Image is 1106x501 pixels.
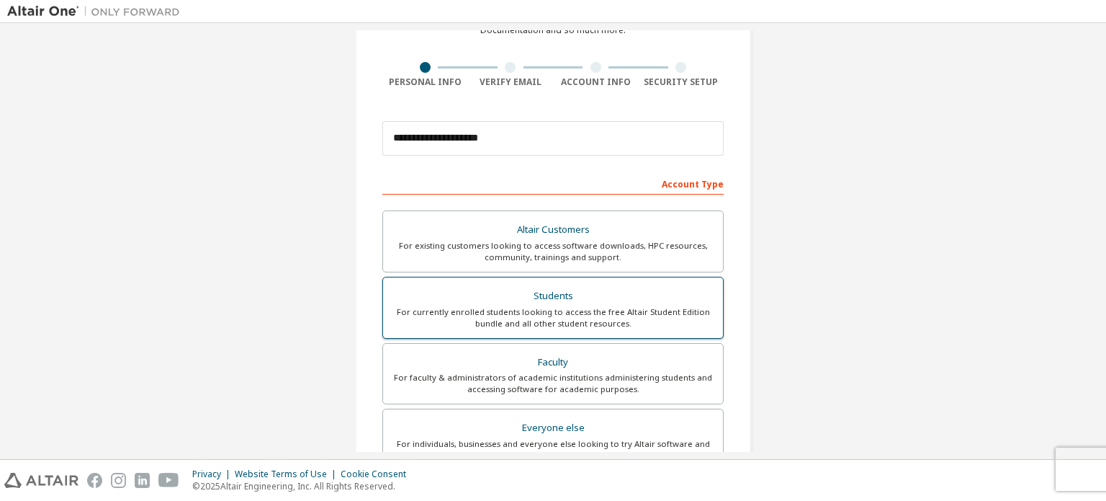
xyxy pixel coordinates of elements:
[87,473,102,488] img: facebook.svg
[392,438,714,461] div: For individuals, businesses and everyone else looking to try Altair software and explore our prod...
[553,76,639,88] div: Account Info
[392,286,714,306] div: Students
[7,4,187,19] img: Altair One
[392,372,714,395] div: For faculty & administrators of academic institutions administering students and accessing softwa...
[135,473,150,488] img: linkedin.svg
[192,480,415,492] p: © 2025 Altair Engineering, Inc. All Rights Reserved.
[392,418,714,438] div: Everyone else
[392,240,714,263] div: For existing customers looking to access software downloads, HPC resources, community, trainings ...
[235,469,341,480] div: Website Terms of Use
[192,469,235,480] div: Privacy
[4,473,78,488] img: altair_logo.svg
[639,76,724,88] div: Security Setup
[468,76,554,88] div: Verify Email
[111,473,126,488] img: instagram.svg
[392,353,714,373] div: Faculty
[382,172,724,195] div: Account Type
[158,473,179,488] img: youtube.svg
[341,469,415,480] div: Cookie Consent
[382,76,468,88] div: Personal Info
[392,306,714,329] div: For currently enrolled students looking to access the free Altair Student Edition bundle and all ...
[392,220,714,240] div: Altair Customers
